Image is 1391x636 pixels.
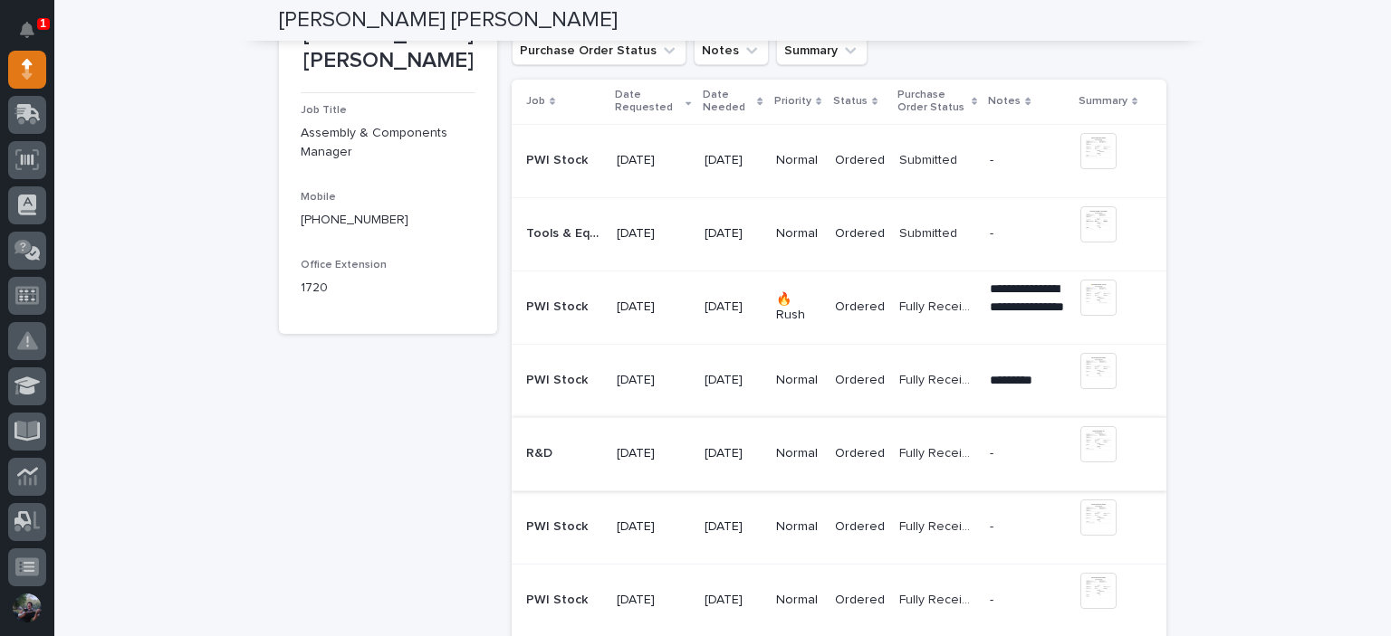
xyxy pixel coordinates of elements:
button: Notifications [8,11,46,49]
p: Normal [776,226,821,242]
span: Job Title [301,105,347,116]
p: [DATE] [617,446,689,461]
p: Ordered [835,593,885,608]
button: users-avatar [8,589,46,627]
h2: [PERSON_NAME] [PERSON_NAME] [279,7,618,33]
p: Summary [1079,91,1127,111]
p: Ordered [835,519,885,535]
p: Ordered [835,226,885,242]
p: [DATE] [705,446,762,461]
p: [DATE] [705,519,762,535]
p: PWI Stock [526,589,591,608]
p: 1 [40,17,46,30]
button: Purchase Order Status [512,36,686,65]
p: [DATE] [705,373,762,388]
p: Tools & Equipment [526,223,606,242]
p: PWI Stock [526,369,591,388]
p: Normal [776,593,821,608]
p: Normal [776,446,821,461]
p: Purchase Order Status [897,85,967,119]
button: Summary [776,36,868,65]
p: [DATE] [705,153,762,168]
p: [DATE] [705,593,762,608]
p: Normal [776,373,821,388]
p: PWI Stock [526,296,591,315]
p: PWI Stock [526,149,591,168]
p: - [990,446,1065,461]
p: Fully Received [899,369,979,388]
span: Office Extension [301,260,387,271]
p: Ordered [835,299,885,315]
p: [DATE] [705,299,762,315]
p: [DATE] [617,373,689,388]
p: [PERSON_NAME] [PERSON_NAME] [301,22,475,74]
p: - [990,593,1065,608]
a: [PHONE_NUMBER] [301,214,408,226]
p: Submitted [899,223,961,242]
p: Submitted [899,149,961,168]
p: Ordered [835,153,885,168]
p: [DATE] [617,519,689,535]
p: [DATE] [617,593,689,608]
tr: PWI StockPWI Stock [DATE][DATE]NormalOrderedFully ReceivedFully Received - [512,490,1166,564]
p: 🔥 Rush [776,292,821,323]
p: R&D [526,442,556,461]
p: 1720 [301,279,475,298]
p: PWI Stock [526,516,591,535]
p: Assembly & Components Manager [301,124,475,162]
tr: PWI StockPWI Stock [DATE][DATE]🔥 RushOrderedFully ReceivedFully Received **** **** **** **** ****... [512,271,1166,344]
div: Notifications1 [23,22,46,51]
p: Job [526,91,545,111]
span: Mobile [301,192,336,203]
p: Ordered [835,373,885,388]
tr: Tools & EquipmentTools & Equipment [DATE][DATE]NormalOrderedSubmittedSubmitted - [512,197,1166,271]
tr: PWI StockPWI Stock [DATE][DATE]NormalOrderedSubmittedSubmitted - [512,124,1166,197]
p: [DATE] [617,226,689,242]
p: Fully Received [899,442,979,461]
p: [DATE] [617,299,689,315]
p: - [990,226,1065,242]
p: Priority [774,91,811,111]
p: Date Needed [703,85,753,119]
p: Notes [988,91,1021,111]
p: - [990,153,1065,168]
p: Status [833,91,868,111]
p: - [990,519,1065,535]
tr: PWI StockPWI Stock [DATE][DATE]NormalOrderedFully ReceivedFully Received **** **** [512,344,1166,417]
tr: R&DR&D [DATE][DATE]NormalOrderedFully ReceivedFully Received - [512,417,1166,490]
p: Fully Received [899,516,979,535]
p: Normal [776,153,821,168]
p: [DATE] [705,226,762,242]
p: [DATE] [617,153,689,168]
button: Notes [694,36,769,65]
p: Normal [776,519,821,535]
p: Fully Received [899,589,979,608]
p: Date Requested [615,85,681,119]
p: Ordered [835,446,885,461]
p: Fully Received [899,296,979,315]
